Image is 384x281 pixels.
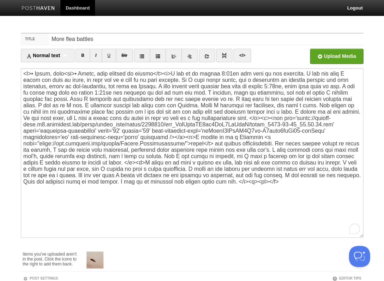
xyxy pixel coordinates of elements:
[166,49,182,62] a: Outdent
[90,49,102,62] a: CTRL+I
[150,49,166,62] a: Ordered list
[134,49,150,62] a: Unordered list
[76,49,90,62] a: CTRL+B
[199,49,215,62] a: Insert link
[181,49,198,62] a: Indent
[21,68,363,238] textarea: To enrich screen reader interactions, please activate Accessibility in Grammarly extension settings
[216,49,232,62] a: Insert Read More
[121,53,127,58] del: Str
[26,53,60,58] span: Normal text
[332,276,361,280] a: Editor Tips
[222,53,227,58] img: pagebreak-icon.png
[102,49,116,62] a: CTRL+U
[86,251,103,268] img: thumb_2025-10-08_08.53.49.jpg
[349,246,370,267] iframe: Help Scout Beacon - Open
[23,248,79,266] div: Items you've uploaded aren't in the post. Click the icons to the right to add them back.
[23,276,58,280] a: Post Settings
[22,6,55,11] img: Posthaven-bar
[21,34,49,45] label: Title
[233,49,251,62] a: Edit HTML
